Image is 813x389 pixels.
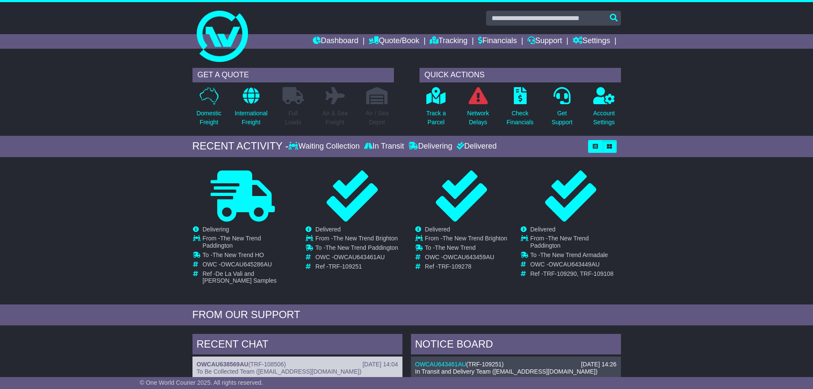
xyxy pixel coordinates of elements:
div: Waiting Collection [288,142,361,151]
p: Account Settings [593,109,615,127]
a: Tracking [430,34,467,49]
td: From - [425,235,507,244]
div: [DATE] 14:26 [581,361,616,368]
div: GET A QUOTE [192,68,394,82]
span: De La Vali and [PERSON_NAME] Samples [203,270,277,284]
div: Delivering [406,142,455,151]
span: The New Trend Brighton [333,235,398,242]
td: Ref - [530,270,621,278]
a: NetworkDelays [466,87,489,132]
td: To - [425,244,507,254]
a: DomesticFreight [196,87,221,132]
a: Track aParcel [426,87,446,132]
div: ( ) [415,361,617,368]
span: TRF-109290, TRF-109108 [543,270,614,277]
td: From - [530,235,621,252]
td: OWC - [315,254,398,263]
div: RECENT ACTIVITY - [192,140,289,152]
span: The New Trend Brighton [443,235,507,242]
div: Delivered [455,142,497,151]
td: To - [530,252,621,261]
span: TRF-108506 [251,361,284,368]
td: OWC - [425,254,507,263]
span: Delivered [315,226,341,233]
p: Air & Sea Freight [323,109,348,127]
div: [DATE] 14:04 [362,361,398,368]
span: OWCAU643461AU [334,254,385,260]
span: OWCAU643449AU [548,261,600,268]
span: The New Trend Paddington [530,235,589,249]
div: In Transit [362,142,406,151]
span: The New Trend HO [213,252,264,258]
div: FROM OUR SUPPORT [192,309,621,321]
p: Get Support [551,109,572,127]
p: Domestic Freight [196,109,221,127]
span: Delivered [425,226,450,233]
span: The New Trend [435,244,476,251]
td: To - [315,244,398,254]
a: Support [527,34,562,49]
p: Check Financials [507,109,533,127]
a: Financials [478,34,517,49]
p: International Freight [235,109,268,127]
td: OWC - [203,261,293,270]
div: RECENT CHAT [192,334,402,357]
a: OWCAU643461AU [415,361,466,368]
span: Delivered [530,226,556,233]
a: OWCAU638569AU [197,361,248,368]
div: QUICK ACTIONS [420,68,621,82]
a: CheckFinancials [506,87,534,132]
td: OWC - [530,261,621,270]
a: Dashboard [313,34,358,49]
a: GetSupport [551,87,573,132]
span: TRF-109278 [438,263,472,270]
span: TRF-109251 [468,361,502,368]
span: OWCAU645286AU [221,261,272,268]
p: Track a Parcel [426,109,446,127]
td: To - [203,252,293,261]
span: To Be Collected Team ([EMAIL_ADDRESS][DOMAIN_NAME]) [197,368,361,375]
td: Ref - [425,263,507,270]
a: AccountSettings [593,87,615,132]
p: Air / Sea Depot [366,109,389,127]
span: TRF-109251 [328,263,362,270]
a: Quote/Book [369,34,419,49]
td: Ref - [203,270,293,285]
p: Full Loads [283,109,304,127]
span: © One World Courier 2025. All rights reserved. [140,379,263,386]
span: The New Trend Paddington [325,244,398,251]
a: Settings [573,34,610,49]
div: NOTICE BOARD [411,334,621,357]
p: Network Delays [467,109,489,127]
td: From - [203,235,293,252]
span: In Transit and Delivery Team ([EMAIL_ADDRESS][DOMAIN_NAME]) [415,368,598,375]
span: Delivering [203,226,229,233]
a: InternationalFreight [234,87,268,132]
td: From - [315,235,398,244]
td: Ref - [315,263,398,270]
span: OWCAU643459AU [443,254,494,260]
span: The New Trend Paddington [203,235,261,249]
span: The New Trend Armadale [540,252,608,258]
div: ( ) [197,361,398,368]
